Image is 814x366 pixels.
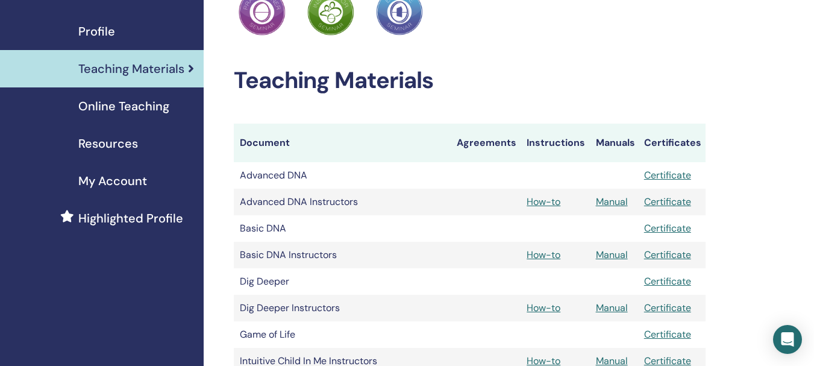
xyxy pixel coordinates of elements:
[638,124,706,162] th: Certificates
[234,162,451,189] td: Advanced DNA
[234,67,706,95] h2: Teaching Materials
[644,301,691,314] a: Certificate
[527,195,560,208] a: How-to
[527,301,560,314] a: How-to
[451,124,521,162] th: Agreements
[78,209,183,227] span: Highlighted Profile
[78,22,115,40] span: Profile
[596,248,628,261] a: Manual
[234,189,451,215] td: Advanced DNA Instructors
[596,195,628,208] a: Manual
[234,124,451,162] th: Document
[644,248,691,261] a: Certificate
[773,325,802,354] div: Open Intercom Messenger
[644,275,691,288] a: Certificate
[644,195,691,208] a: Certificate
[234,321,451,348] td: Game of Life
[78,134,138,153] span: Resources
[234,295,451,321] td: Dig Deeper Instructors
[521,124,589,162] th: Instructions
[590,124,638,162] th: Manuals
[234,268,451,295] td: Dig Deeper
[234,215,451,242] td: Basic DNA
[78,60,184,78] span: Teaching Materials
[78,97,169,115] span: Online Teaching
[644,222,691,235] a: Certificate
[78,172,147,190] span: My Account
[527,248,560,261] a: How-to
[234,242,451,268] td: Basic DNA Instructors
[644,169,691,181] a: Certificate
[644,328,691,341] a: Certificate
[596,301,628,314] a: Manual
